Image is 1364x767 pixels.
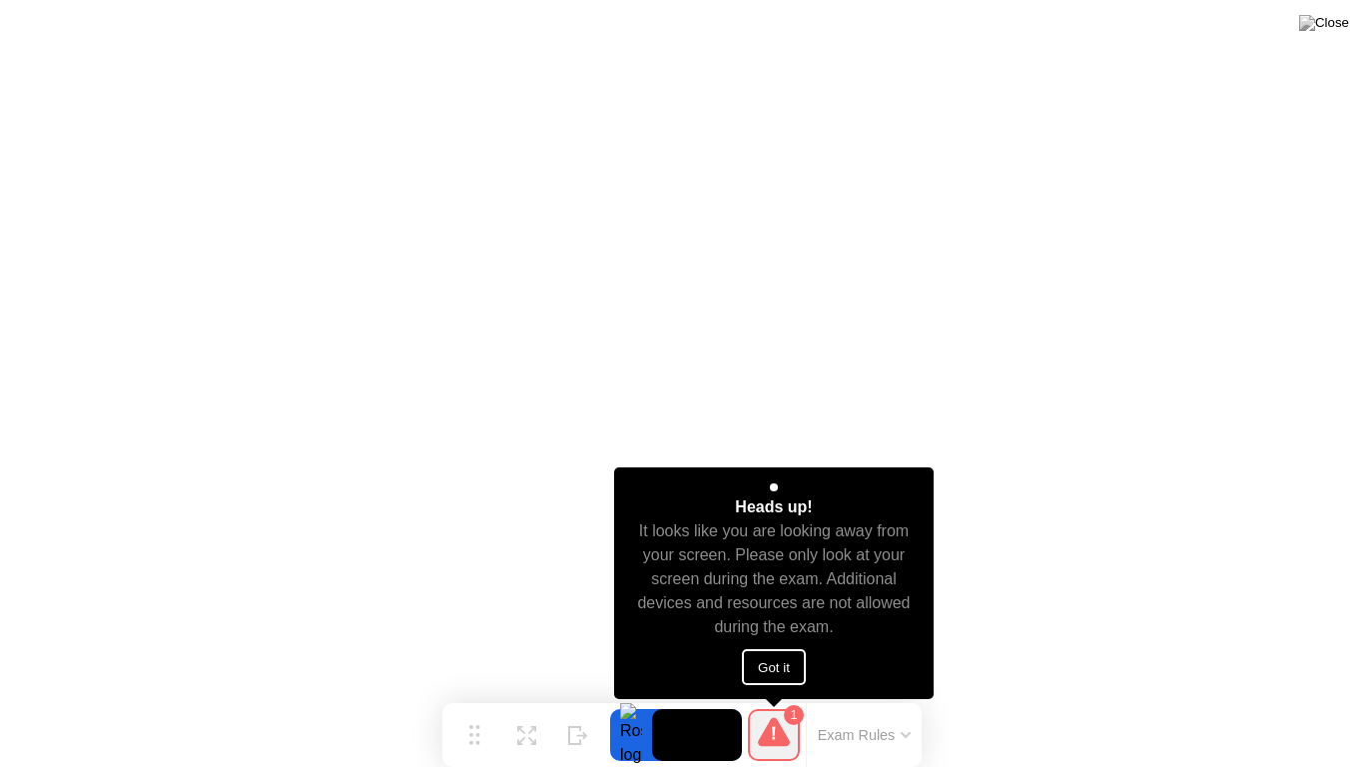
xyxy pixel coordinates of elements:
button: Exam Rules [812,726,918,744]
img: Close [1299,15,1349,31]
div: It looks like you are looking away from your screen. Please only look at your screen during the e... [632,519,917,639]
div: 1 [784,705,804,725]
button: Got it [742,649,806,685]
div: Heads up! [735,495,812,519]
